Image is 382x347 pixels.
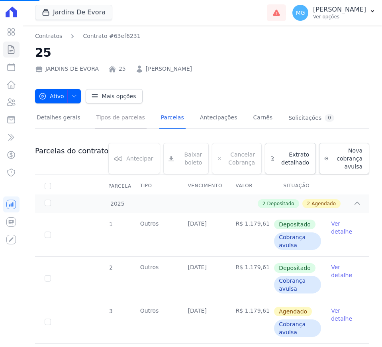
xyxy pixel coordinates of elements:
span: 2 [263,200,266,207]
a: Antecipações [198,108,239,129]
th: Valor [226,178,274,194]
th: Situação [274,178,321,194]
p: [PERSON_NAME] [313,6,366,14]
span: MG [296,10,305,16]
a: Solicitações0 [287,108,336,129]
input: Só é possível selecionar pagamentos em aberto [45,275,51,282]
div: Parcela [99,178,141,194]
span: Agendado [274,307,312,316]
div: Solicitações [288,114,334,122]
a: Tipos de parcelas [95,108,147,129]
th: Tipo [131,178,178,194]
a: Extrato detalhado [265,143,316,174]
span: 1 [108,221,113,227]
input: default [45,319,51,325]
span: Extrato detalhado [278,151,309,167]
span: 3 [108,308,113,314]
td: [DATE] [178,300,226,343]
td: R$ 1.179,61 [226,213,274,256]
td: R$ 1.179,61 [226,300,274,343]
span: Agendado [311,200,336,207]
h3: Parcelas do contrato [35,146,108,156]
span: 2 [108,264,113,271]
button: Jardins De Evora [35,5,112,20]
span: Cobrança avulsa [274,319,321,337]
a: Nova cobrança avulsa [319,143,369,174]
td: [DATE] [178,213,226,256]
td: Outros [131,257,178,300]
a: [PERSON_NAME] [146,65,192,73]
button: MG [PERSON_NAME] Ver opções [286,2,382,24]
a: Mais opções [86,89,143,103]
span: Cobrança avulsa [274,232,321,250]
a: Contrato #63ef6231 [83,32,140,40]
span: Depositado [267,200,294,207]
td: Outros [131,300,178,343]
input: Só é possível selecionar pagamentos em aberto [45,232,51,238]
a: Ver detalhe [331,307,360,323]
span: Depositado [274,263,315,273]
p: Ver opções [313,14,366,20]
span: 2 [307,200,310,207]
button: Ativo [35,89,81,103]
span: Mais opções [102,92,136,100]
h2: 25 [35,44,369,61]
a: 25 [119,65,126,73]
a: Ver detalhe [331,263,360,279]
a: Carnês [251,108,274,129]
a: Detalhes gerais [35,108,82,129]
span: Nova cobrança avulsa [331,147,362,171]
nav: Breadcrumb [35,32,141,40]
a: Contratos [35,32,62,40]
a: Parcelas [159,108,186,129]
th: Vencimento [178,178,226,194]
a: Ver detalhe [331,220,360,236]
span: Cobrança avulsa [274,276,321,293]
div: JARDINS DE EVORA [35,65,99,73]
nav: Breadcrumb [35,32,369,40]
td: R$ 1.179,61 [226,257,274,300]
div: 0 [325,114,334,122]
span: Depositado [274,220,315,229]
td: [DATE] [178,257,226,300]
span: Ativo [39,89,64,103]
td: Outros [131,213,178,256]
